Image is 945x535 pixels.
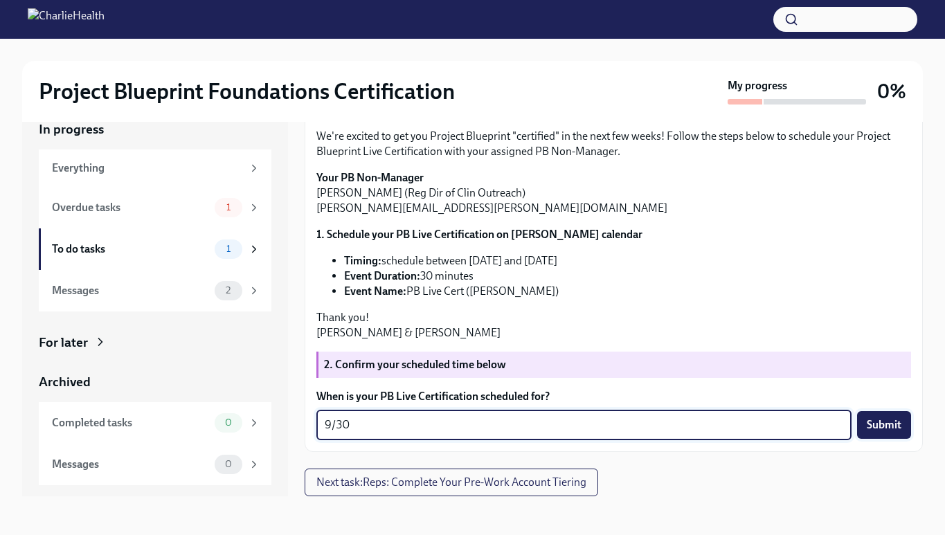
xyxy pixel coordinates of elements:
[344,284,406,298] strong: Event Name:
[39,270,271,311] a: Messages2
[217,417,240,428] span: 0
[39,120,271,138] a: In progress
[324,358,506,371] strong: 2. Confirm your scheduled time below
[316,475,586,489] span: Next task : Reps: Complete Your Pre-Work Account Tiering
[218,244,239,254] span: 1
[344,253,911,269] li: schedule between [DATE] and [DATE]
[39,187,271,228] a: Overdue tasks1
[52,415,209,430] div: Completed tasks
[39,78,455,105] h2: Project Blueprint Foundations Certification
[39,402,271,444] a: Completed tasks0
[877,79,906,104] h3: 0%
[39,444,271,485] a: Messages0
[52,161,242,176] div: Everything
[316,228,642,241] strong: 1. Schedule your PB Live Certification on [PERSON_NAME] calendar
[52,283,209,298] div: Messages
[52,457,209,472] div: Messages
[218,202,239,212] span: 1
[344,254,381,267] strong: Timing:
[52,242,209,257] div: To do tasks
[39,334,271,352] a: For later
[857,411,911,439] button: Submit
[316,389,911,404] label: When is your PB Live Certification scheduled for?
[39,334,88,352] div: For later
[867,418,901,432] span: Submit
[316,310,911,341] p: Thank you! [PERSON_NAME] & [PERSON_NAME]
[316,171,424,184] strong: Your PB Non-Manager
[217,459,240,469] span: 0
[344,269,911,284] li: 30 minutes
[305,469,598,496] button: Next task:Reps: Complete Your Pre-Work Account Tiering
[39,149,271,187] a: Everything
[39,373,271,391] a: Archived
[728,78,787,93] strong: My progress
[52,200,209,215] div: Overdue tasks
[316,170,911,216] p: [PERSON_NAME] (Reg Dir of Clin Outreach) [PERSON_NAME][EMAIL_ADDRESS][PERSON_NAME][DOMAIN_NAME]
[325,417,843,433] textarea: 9/30
[316,129,911,159] p: We're excited to get you Project Blueprint "certified" in the next few weeks! Follow the steps be...
[344,284,911,299] li: PB Live Cert ([PERSON_NAME])
[28,8,105,30] img: CharlieHealth
[344,269,420,282] strong: Event Duration:
[217,285,239,296] span: 2
[39,228,271,270] a: To do tasks1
